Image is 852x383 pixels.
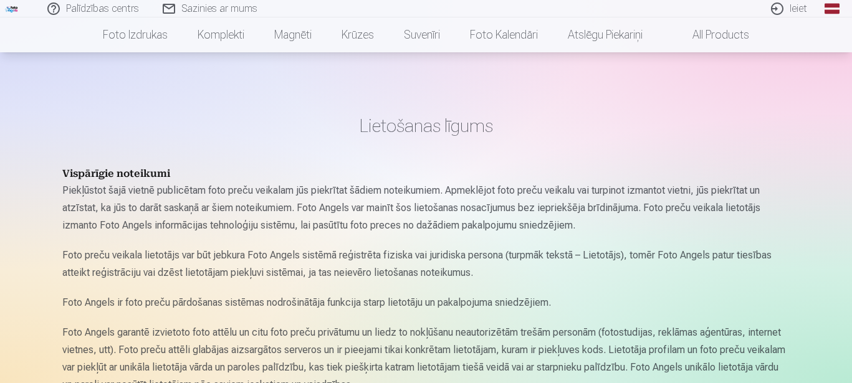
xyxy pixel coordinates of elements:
[5,5,19,12] img: /fa1
[62,294,790,311] p: Foto Angels ir foto preču pārdošanas sistēmas nodrošinātāja funkcija starp lietotāju un pakalpoju...
[658,17,764,52] a: All products
[327,17,389,52] a: Krūzes
[88,17,183,52] a: Foto izdrukas
[62,182,790,234] p: Piekļūstot šajā vietnē publicētam foto preču veikalam jūs piekrītat šādiem noteikumiem. Apmeklējo...
[259,17,327,52] a: Magnēti
[553,17,658,52] a: Atslēgu piekariņi
[62,247,790,281] p: Foto preču veikala lietotājs var būt jebkura Foto Angels sistēmā reģistrēta fiziska vai juridiska...
[389,17,455,52] a: Suvenīri
[62,167,790,182] h4: Vispārīgie noteikumi
[455,17,553,52] a: Foto kalendāri
[62,115,790,137] h1: Lietošanas līgums
[183,17,259,52] a: Komplekti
